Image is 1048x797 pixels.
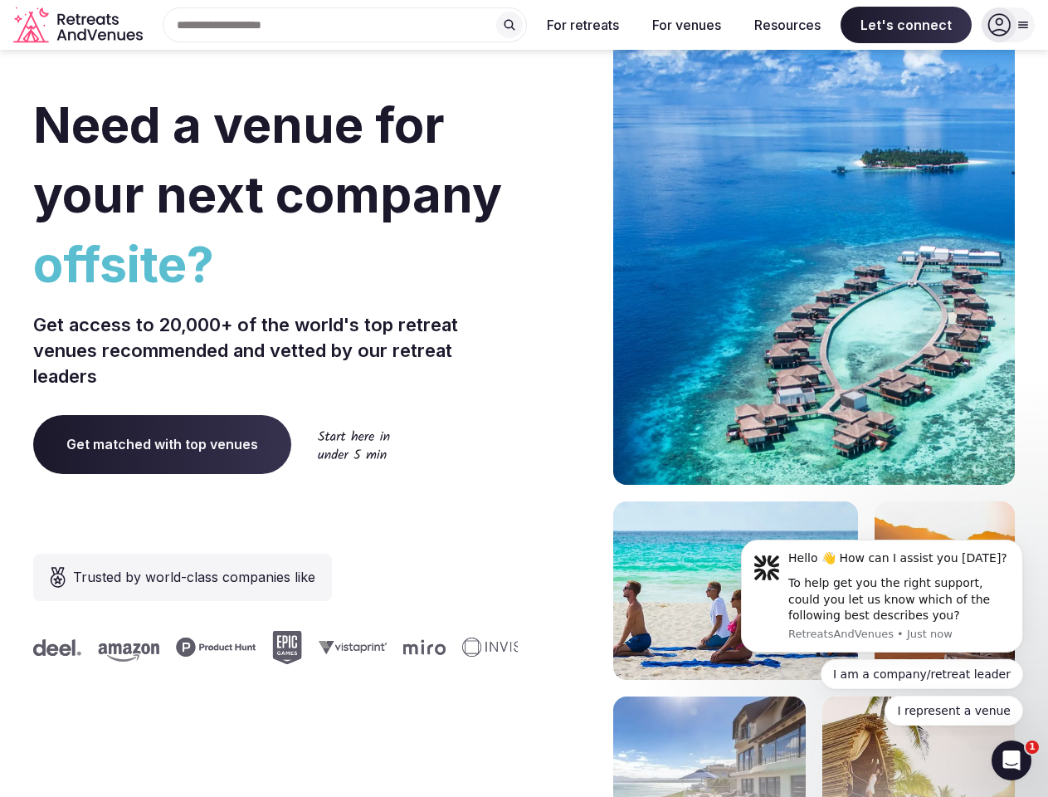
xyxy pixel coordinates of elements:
span: Trusted by world-class companies like [73,567,315,587]
span: 1 [1026,741,1039,754]
button: For venues [639,7,734,43]
p: Get access to 20,000+ of the world's top retreat venues recommended and vetted by our retreat lea... [33,312,518,389]
svg: Epic Games company logo [271,631,301,664]
a: Visit the homepage [13,7,146,44]
span: Let's connect [841,7,972,43]
svg: Retreats and Venues company logo [13,7,146,44]
svg: Miro company logo [402,639,445,655]
svg: Invisible company logo [461,638,553,658]
svg: Vistaprint company logo [318,640,386,654]
button: Resources [741,7,834,43]
svg: Deel company logo [32,639,80,656]
span: offsite? [33,229,518,299]
iframe: Intercom notifications message [716,525,1048,736]
button: For retreats [534,7,632,43]
img: woman sitting in back of truck with camels [875,501,1015,680]
img: Start here in under 5 min [318,430,390,459]
a: Get matched with top venues [33,415,291,473]
img: yoga on tropical beach [613,501,858,680]
span: Need a venue for your next company [33,95,502,224]
iframe: Intercom live chat [992,741,1031,780]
